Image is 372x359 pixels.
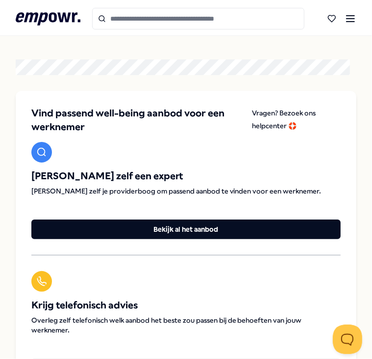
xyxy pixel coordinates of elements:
iframe: Help Scout Beacon - Open [333,325,362,354]
a: Vragen? Bezoek ons helpcenter 🛟 [252,107,341,134]
button: Bekijk al het aanbod [31,220,341,239]
span: [PERSON_NAME] zelf je providerboog om passend aanbod te vinden voor een werknemer. [31,186,341,196]
span: Vragen? Bezoek ons helpcenter 🛟 [252,109,316,130]
input: Search for products, categories or subcategories [92,8,305,29]
span: [PERSON_NAME] zelf een expert [31,170,341,182]
span: Overleg zelf telefonisch welk aanbod het beste zou passen bij de behoeften van jouw werknemer. [31,315,341,335]
span: Vind passend well-being aanbod voor een werknemer [31,107,232,134]
span: Krijg telefonisch advies [31,300,341,311]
